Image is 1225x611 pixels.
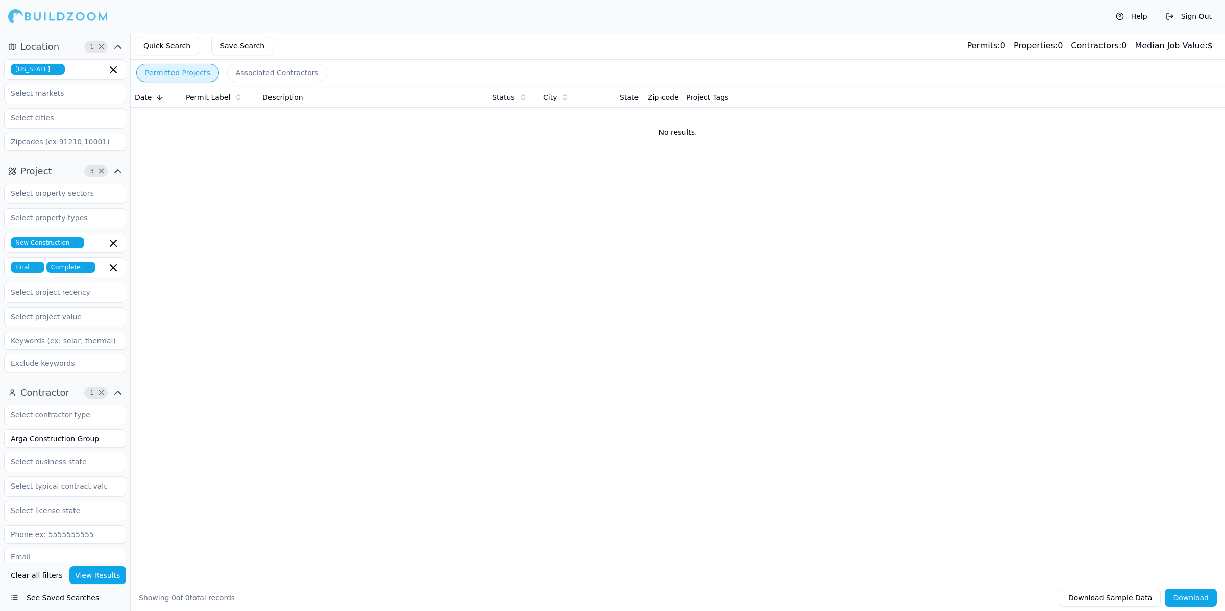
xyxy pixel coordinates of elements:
span: Properties: [1014,41,1058,50]
span: Contractor [20,386,69,400]
input: Select contractor type [5,405,113,424]
input: Select business state [5,452,113,471]
span: Project Tags [686,92,728,103]
input: Phone ex: 5555555555 [4,525,126,544]
span: New Construction [11,237,84,248]
span: 0 [171,594,176,602]
span: Project [20,164,52,179]
div: $ [1135,40,1213,52]
button: Associated Contractors [227,64,327,82]
input: Zipcodes (ex:91210,10001) [4,133,126,151]
button: Download Sample Data [1060,589,1161,607]
div: 0 [1071,40,1126,52]
input: Keywords (ex: solar, thermal) [4,332,126,350]
input: Select markets [5,84,113,103]
span: Complete [46,262,95,273]
input: Email [4,548,126,566]
input: Select property sectors [5,184,113,202]
span: 0 [185,594,190,602]
span: 1 [87,388,97,398]
span: Status [492,92,515,103]
span: Permits: [967,41,1000,50]
span: Clear Location filters [97,44,105,49]
span: Zip code [648,92,679,103]
button: Help [1111,8,1153,24]
span: 1 [87,42,97,52]
button: See Saved Searches [4,589,126,607]
span: State [620,92,639,103]
span: Final [11,262,44,273]
span: Description [262,92,303,103]
button: Location1Clear Location filters [4,39,126,55]
input: Business name [4,429,126,448]
div: 0 [1014,40,1063,52]
span: Median Job Value: [1135,41,1207,50]
button: Sign Out [1161,8,1217,24]
input: Select license state [5,501,113,520]
div: Showing of total records [139,593,235,603]
button: Contractor1Clear Contractor filters [4,385,126,401]
input: Select project value [5,308,113,326]
span: Clear Project filters [97,169,105,174]
input: Exclude keywords [4,354,126,372]
span: Location [20,40,59,54]
button: Quick Search [135,37,199,55]
span: Date [135,92,152,103]
span: [US_STATE] [11,64,65,75]
button: Permitted Projects [136,64,219,82]
button: Download [1165,589,1217,607]
span: Clear Contractor filters [97,390,105,395]
button: Clear all filters [8,566,65,584]
button: View Results [69,566,127,584]
span: Contractors: [1071,41,1121,50]
input: Select cities [5,109,113,127]
input: Select typical contract value [5,477,113,495]
div: 0 [967,40,1005,52]
button: Project3Clear Project filters [4,163,126,180]
span: City [543,92,557,103]
span: 3 [87,166,97,176]
button: Save Search [211,37,273,55]
span: Permit Label [186,92,230,103]
td: No results. [131,108,1225,157]
input: Select property types [5,209,113,227]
